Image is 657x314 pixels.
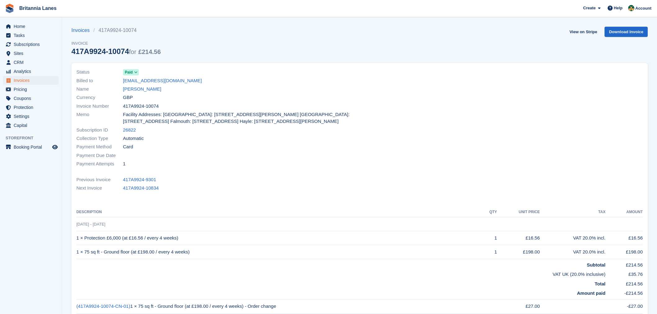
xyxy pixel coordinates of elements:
span: Analytics [14,67,51,76]
span: Protection [14,103,51,112]
span: Status [76,69,123,76]
a: 26822 [123,127,136,134]
span: Card [123,143,133,150]
td: 1 [482,245,497,259]
span: Settings [14,112,51,121]
a: menu [3,143,59,151]
a: menu [3,67,59,76]
span: Tasks [14,31,51,40]
td: £198.00 [605,245,643,259]
span: Create [583,5,596,11]
td: £27.00 [497,299,540,313]
span: Previous Invoice [76,176,123,183]
span: CRM [14,58,51,67]
img: Nathan Kellow [628,5,634,11]
span: Payment Method [76,143,123,150]
th: Amount [605,207,643,217]
a: menu [3,49,59,58]
img: stora-icon-8386f47178a22dfd0bd8f6a31ec36ba5ce8667c1dd55bd0f319d3a0aa187defe.svg [5,4,14,13]
span: Payment Due Date [76,152,123,159]
span: Facility Addresses: [GEOGRAPHIC_DATA]: [STREET_ADDRESS][PERSON_NAME] [GEOGRAPHIC_DATA]: [STREET_A... [123,111,356,125]
td: 1 × 75 sq ft - Ground floor (at £198.00 / every 4 weeks) [76,245,482,259]
a: Download Invoice [605,27,648,37]
span: Currency [76,94,123,101]
th: Description [76,207,482,217]
strong: Subtotal [587,262,605,267]
th: QTY [482,207,497,217]
span: Storefront [6,135,62,141]
a: menu [3,58,59,67]
a: [PERSON_NAME] [123,86,161,93]
a: menu [3,94,59,103]
a: menu [3,85,59,94]
th: Unit Price [497,207,540,217]
span: 1 [123,160,125,168]
span: Booking Portal [14,143,51,151]
a: menu [3,22,59,31]
a: Preview store [51,143,59,151]
a: Invoices [71,27,93,34]
div: 417A9924-10074 [71,47,161,56]
div: VAT 20.0% incl. [540,235,605,242]
td: -£214.56 [605,287,643,299]
a: 417A9924-10834 [123,185,159,192]
span: Subscriptions [14,40,51,49]
td: 1 × Protection £6,000 (at £16.56 / every 4 weeks) [76,231,482,245]
td: £16.56 [497,231,540,245]
td: -£27.00 [605,299,643,313]
a: Britannia Lanes [17,3,59,13]
td: £198.00 [497,245,540,259]
span: Coupons [14,94,51,103]
span: Account [635,5,651,11]
span: Capital [14,121,51,130]
span: £214.56 [138,48,161,55]
strong: Total [595,281,605,286]
span: Collection Type [76,135,123,142]
span: Pricing [14,85,51,94]
span: Subscription ID [76,127,123,134]
a: View on Stripe [567,27,600,37]
span: 417A9924-10074 [123,103,159,110]
td: £214.56 [605,278,643,288]
a: Paid [123,69,139,76]
span: Home [14,22,51,31]
td: £35.76 [605,268,643,278]
a: (417A9924-10074-CN-01) [76,303,130,309]
div: VAT 20.0% incl. [540,249,605,256]
span: GBP [123,94,133,101]
strong: Amount paid [577,290,605,296]
a: menu [3,121,59,130]
span: Invoices [14,76,51,85]
a: menu [3,76,59,85]
td: £16.56 [605,231,643,245]
a: menu [3,40,59,49]
td: 1 [482,231,497,245]
span: Paid [125,70,133,75]
span: Payment Attempts [76,160,123,168]
a: menu [3,112,59,121]
a: menu [3,103,59,112]
span: for [129,48,136,55]
span: Sites [14,49,51,58]
span: Billed to [76,77,123,84]
a: menu [3,31,59,40]
nav: breadcrumbs [71,27,161,34]
span: Next Invoice [76,185,123,192]
span: Automatic [123,135,144,142]
td: VAT UK (20.0% inclusive) [76,268,605,278]
td: £214.56 [605,259,643,268]
th: Tax [540,207,605,217]
a: [EMAIL_ADDRESS][DOMAIN_NAME] [123,77,202,84]
a: 417A9924-9301 [123,176,156,183]
span: Invoice Number [76,103,123,110]
span: [DATE] - [DATE] [76,222,105,227]
span: Name [76,86,123,93]
span: Memo [76,111,123,125]
span: Invoice [71,40,161,47]
span: Help [614,5,623,11]
td: 1 × 75 sq ft - Ground floor (at £198.00 / every 4 weeks) - Order change [76,299,482,313]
